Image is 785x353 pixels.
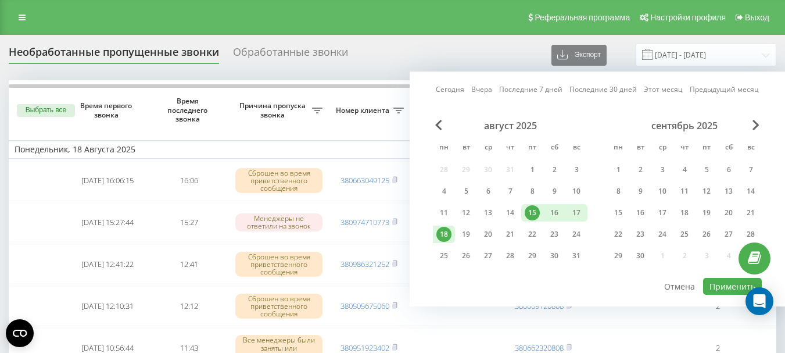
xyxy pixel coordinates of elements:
div: 12 [458,205,474,220]
abbr: вторник [632,140,649,157]
div: ср 27 авг. 2025 г. [477,247,499,265]
div: 21 [743,205,758,220]
div: 26 [699,227,714,242]
div: 14 [503,205,518,220]
div: вт 26 авг. 2025 г. [455,247,477,265]
div: 11 [677,184,692,199]
div: 25 [677,227,692,242]
div: вт 5 авг. 2025 г. [455,183,477,200]
div: 18 [436,227,451,242]
div: пн 15 сент. 2025 г. [607,204,629,222]
div: 7 [743,162,758,177]
div: чт 18 сент. 2025 г. [673,204,696,222]
div: 12 [699,184,714,199]
div: 10 [655,184,670,199]
div: пт 26 сент. 2025 г. [696,226,718,243]
div: 8 [525,184,540,199]
div: 26 [458,248,474,263]
div: сб 2 авг. 2025 г. [543,161,565,179]
div: сб 13 сент. 2025 г. [718,183,740,200]
div: 20 [481,227,496,242]
div: 27 [721,227,736,242]
a: Этот месяц [644,84,683,95]
div: 6 [721,162,736,177]
div: 31 [569,248,584,263]
button: Отмена [658,278,701,295]
abbr: пятница [524,140,541,157]
div: сентябрь 2025 [607,120,762,131]
div: сб 30 авг. 2025 г. [543,247,565,265]
div: Сброшен во время приветственного сообщения [235,252,322,277]
abbr: понедельник [610,140,627,157]
a: 380662320808 [515,343,564,353]
div: 17 [569,205,584,220]
div: 29 [611,248,626,263]
div: 8 [611,184,626,199]
div: сб 16 авг. 2025 г. [543,204,565,222]
a: 380974710773 [340,217,389,227]
div: вс 10 авг. 2025 г. [565,183,587,200]
div: вт 30 сент. 2025 г. [629,247,651,265]
div: сб 20 сент. 2025 г. [718,204,740,222]
div: 5 [458,184,474,199]
div: чт 28 авг. 2025 г. [499,247,521,265]
div: вт 16 сент. 2025 г. [629,204,651,222]
a: Вчера [471,84,492,95]
div: вт 19 авг. 2025 г. [455,226,477,243]
div: 9 [547,184,562,199]
div: чт 11 сент. 2025 г. [673,183,696,200]
div: 15 [611,205,626,220]
div: сб 23 авг. 2025 г. [543,226,565,243]
div: 18 [677,205,692,220]
div: 6 [481,184,496,199]
div: 1 [611,162,626,177]
span: Реферальная программа [535,13,630,22]
div: Сброшен во время приветственного сообщения [235,168,322,194]
div: чт 7 авг. 2025 г. [499,183,521,200]
abbr: суббота [546,140,563,157]
div: вс 7 сент. 2025 г. [740,161,762,179]
div: вт 2 сент. 2025 г. [629,161,651,179]
div: вс 14 сент. 2025 г. [740,183,762,200]
div: 17 [655,205,670,220]
a: Предыдущий месяц [690,84,759,95]
div: Менеджеры не ответили на звонок [235,213,322,231]
div: 4 [677,162,692,177]
td: 15:27 [148,203,230,243]
div: 28 [503,248,518,263]
abbr: вторник [457,140,475,157]
a: 380951923402 [340,343,389,353]
abbr: понедельник [435,140,453,157]
div: пн 8 сент. 2025 г. [607,183,629,200]
div: пт 15 авг. 2025 г. [521,204,543,222]
div: 30 [633,248,648,263]
td: [DATE] 12:41:22 [67,244,148,284]
td: 12:12 [148,286,230,326]
div: пн 22 сент. 2025 г. [607,226,629,243]
div: чт 14 авг. 2025 г. [499,204,521,222]
div: 4 [436,184,451,199]
div: 21 [503,227,518,242]
abbr: четверг [501,140,519,157]
span: Время последнего звонка [157,97,220,124]
div: сб 6 сент. 2025 г. [718,161,740,179]
div: ср 6 авг. 2025 г. [477,183,499,200]
div: 24 [569,227,584,242]
div: 2 [633,162,648,177]
div: 7 [503,184,518,199]
div: пт 19 сент. 2025 г. [696,204,718,222]
div: ср 24 сент. 2025 г. [651,226,673,243]
span: Выход [745,13,769,22]
div: пт 1 авг. 2025 г. [521,161,543,179]
div: Open Intercom Messenger [745,287,773,315]
div: ср 3 сент. 2025 г. [651,161,673,179]
div: Обработанные звонки [233,46,348,64]
div: вт 9 сент. 2025 г. [629,183,651,200]
div: ср 17 сент. 2025 г. [651,204,673,222]
div: пт 12 сент. 2025 г. [696,183,718,200]
abbr: среда [654,140,671,157]
div: 16 [633,205,648,220]
div: 16 [547,205,562,220]
div: 1 [525,162,540,177]
button: Open CMP widget [6,319,34,347]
